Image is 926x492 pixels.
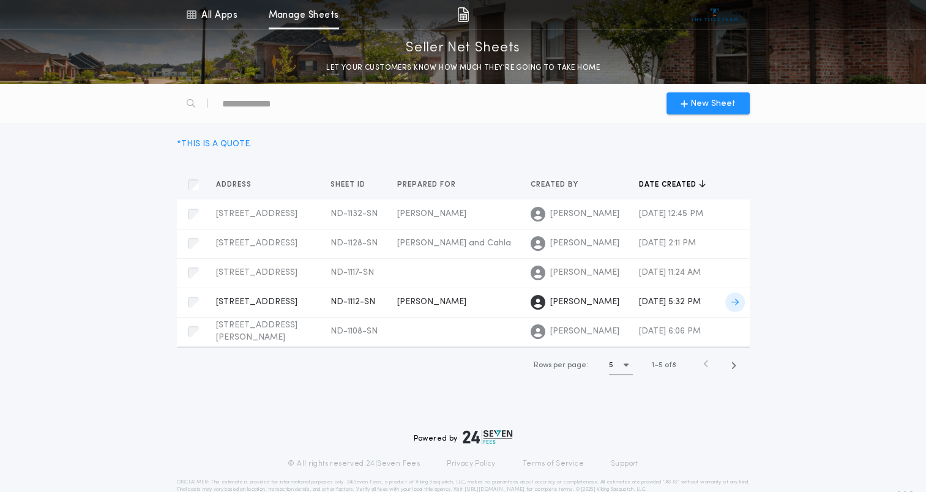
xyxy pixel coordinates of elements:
span: Created by [531,180,581,190]
a: Support [611,459,638,469]
span: Address [216,180,254,190]
span: [DATE] 12:45 PM [639,209,703,218]
span: [STREET_ADDRESS][PERSON_NAME] [216,321,297,342]
span: Date created [639,180,699,190]
span: ND-1108-SN [330,327,378,336]
span: [DATE] 6:06 PM [639,327,701,336]
button: Address [216,179,261,191]
button: 5 [609,356,633,375]
p: © All rights reserved. 24|Seven Fees [288,459,420,469]
span: New Sheet [690,97,736,110]
button: Sheet ID [330,179,375,191]
a: [URL][DOMAIN_NAME] [464,487,525,492]
span: [STREET_ADDRESS] [216,297,297,307]
span: [DATE] 5:32 PM [639,297,701,307]
span: [DATE] 11:24 AM [639,268,701,277]
span: [PERSON_NAME] [550,237,619,250]
span: [PERSON_NAME] [550,326,619,338]
span: ND-1128-SN [330,239,378,248]
span: 1 [652,362,654,369]
span: Prepared for [397,180,458,190]
span: [STREET_ADDRESS] [216,239,297,248]
button: Date created [639,179,706,191]
a: Terms of Service [523,459,584,469]
span: [STREET_ADDRESS] [216,268,297,277]
span: Sheet ID [330,180,368,190]
a: Privacy Policy [447,459,496,469]
button: New Sheet [666,92,750,114]
span: [DATE] 2:11 PM [639,239,696,248]
span: ND-1117-SN [330,268,374,277]
img: logo [463,430,513,444]
span: ND-1132-SN [330,209,378,218]
span: 5 [659,362,663,369]
p: LET YOUR CUSTOMERS KNOW HOW MUCH THEY’RE GOING TO TAKE HOME [326,62,600,74]
div: * THIS IS A QUOTE. [177,138,252,151]
span: [PERSON_NAME] [550,208,619,220]
p: Seller Net Sheets [406,39,520,58]
img: vs-icon [692,9,737,21]
span: [PERSON_NAME] [550,296,619,308]
span: [PERSON_NAME] [397,297,466,307]
span: [PERSON_NAME] and Cahla [397,239,511,248]
span: ND-1112-SN [330,297,375,307]
button: Created by [531,179,588,191]
h1: 5 [609,359,613,371]
div: Powered by [414,430,513,444]
span: of 8 [665,360,676,371]
span: [PERSON_NAME] [397,209,466,218]
span: Rows per page: [534,362,588,369]
span: [PERSON_NAME] [550,267,619,279]
img: img [457,7,469,22]
span: [STREET_ADDRESS] [216,209,297,218]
